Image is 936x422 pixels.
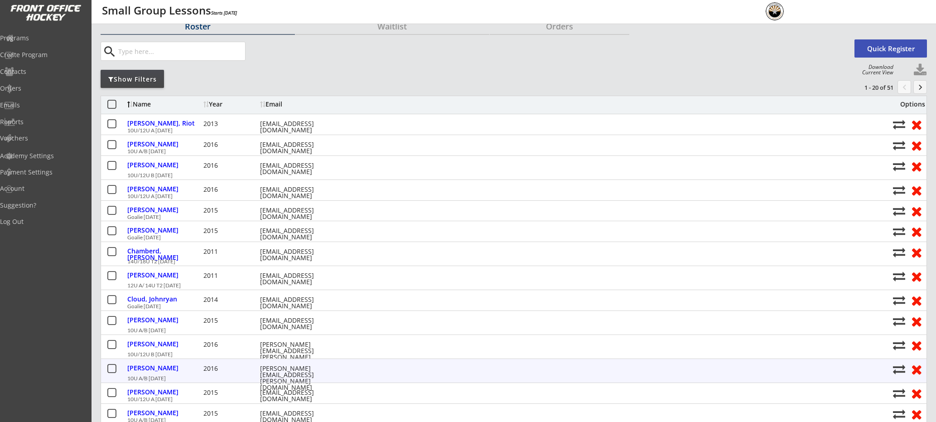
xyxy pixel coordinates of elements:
[893,101,925,107] div: Options
[203,186,258,193] div: 2016
[203,365,258,372] div: 2016
[893,139,905,151] button: Move player
[101,22,295,30] div: Roster
[260,296,342,309] div: [EMAIL_ADDRESS][DOMAIN_NAME]
[893,363,905,375] button: Move player
[127,352,888,357] div: 10U/12U B [DATE]
[260,101,342,107] div: Email
[260,141,342,154] div: [EMAIL_ADDRESS][DOMAIN_NAME]
[127,272,201,278] div: [PERSON_NAME]
[203,272,258,279] div: 2011
[127,120,201,126] div: [PERSON_NAME], Riot
[127,214,888,220] div: Goalie [DATE]
[127,186,201,192] div: [PERSON_NAME]
[260,207,342,220] div: [EMAIL_ADDRESS][DOMAIN_NAME]
[127,376,888,381] div: 10U A/B [DATE]
[203,121,258,127] div: 2013
[127,248,201,261] div: Chamberd, [PERSON_NAME]
[260,248,342,261] div: [EMAIL_ADDRESS][DOMAIN_NAME]
[203,389,258,396] div: 2015
[203,207,258,213] div: 2015
[260,186,342,199] div: [EMAIL_ADDRESS][DOMAIN_NAME]
[203,162,258,169] div: 2016
[893,270,905,282] button: Move player
[908,224,925,238] button: Remove from roster (no refund)
[893,387,905,399] button: Move player
[127,235,888,240] div: Goalie [DATE]
[203,341,258,348] div: 2016
[893,408,905,420] button: Move player
[102,44,117,59] button: search
[260,341,342,367] div: [PERSON_NAME][EMAIL_ADDRESS][PERSON_NAME][DOMAIN_NAME]
[127,283,888,288] div: 12U A/ 14U T2 [DATE]
[893,339,905,351] button: Move player
[858,64,893,75] div: Download Current View
[127,207,201,213] div: [PERSON_NAME]
[908,293,925,307] button: Remove from roster (no refund)
[893,225,905,238] button: Move player
[893,294,905,306] button: Move player
[116,42,245,60] input: Type here...
[203,410,258,417] div: 2015
[127,149,888,154] div: 10U A/B [DATE]
[127,328,888,333] div: 10U A/B [DATE]
[203,248,258,255] div: 2011
[101,75,164,84] div: Show Filters
[260,389,342,402] div: [EMAIL_ADDRESS][DOMAIN_NAME]
[893,184,905,196] button: Move player
[913,80,927,94] button: keyboard_arrow_right
[260,162,342,175] div: [EMAIL_ADDRESS][DOMAIN_NAME]
[203,296,258,303] div: 2014
[203,228,258,234] div: 2015
[908,117,925,131] button: Remove from roster (no refund)
[908,269,925,283] button: Remove from roster (no refund)
[908,362,925,376] button: Remove from roster (no refund)
[295,22,490,30] div: Waitlist
[260,272,342,285] div: [EMAIL_ADDRESS][DOMAIN_NAME]
[127,296,201,302] div: Cloud, Johnryan
[908,338,925,352] button: Remove from roster (no refund)
[854,39,927,58] button: Quick Register
[260,228,342,240] div: [EMAIL_ADDRESS][DOMAIN_NAME]
[897,80,911,94] button: chevron_left
[908,138,925,152] button: Remove from roster (no refund)
[846,83,893,92] div: 1 - 20 of 51
[127,128,888,133] div: 10U/12U A [DATE]
[908,183,925,197] button: Remove from roster (no refund)
[127,341,201,347] div: [PERSON_NAME]
[490,22,629,30] div: Orders
[211,10,237,16] em: Starts [DATE]
[127,365,201,371] div: [PERSON_NAME]
[127,194,888,199] div: 10U/12U A [DATE]
[127,304,888,309] div: Goalie [DATE]
[908,159,925,173] button: Remove from roster (no refund)
[203,141,258,148] div: 2016
[127,389,201,395] div: [PERSON_NAME]
[893,160,905,172] button: Move player
[908,204,925,218] button: Remove from roster (no refund)
[127,317,201,323] div: [PERSON_NAME]
[893,315,905,327] button: Move player
[127,397,888,402] div: 10U/12U A [DATE]
[127,141,201,147] div: [PERSON_NAME]
[127,162,201,168] div: [PERSON_NAME]
[127,227,201,233] div: [PERSON_NAME]
[127,410,201,416] div: [PERSON_NAME]
[908,314,925,328] button: Remove from roster (no refund)
[893,246,905,258] button: Move player
[127,101,201,107] div: Name
[127,173,888,178] div: 10U/12U B [DATE]
[908,407,925,421] button: Remove from roster (no refund)
[908,245,925,259] button: Remove from roster (no refund)
[908,386,925,400] button: Remove from roster (no refund)
[127,259,888,264] div: 14U/18U T2 [DATE]
[203,101,258,107] div: Year
[260,121,342,133] div: [EMAIL_ADDRESS][DOMAIN_NAME]
[893,205,905,217] button: Move player
[913,63,927,77] button: Click to download full roster. Your browser settings may try to block it, check your security set...
[893,118,905,131] button: Move player
[260,365,342,391] div: [PERSON_NAME][EMAIL_ADDRESS][PERSON_NAME][DOMAIN_NAME]
[260,317,342,330] div: [EMAIL_ADDRESS][DOMAIN_NAME]
[203,317,258,324] div: 2015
